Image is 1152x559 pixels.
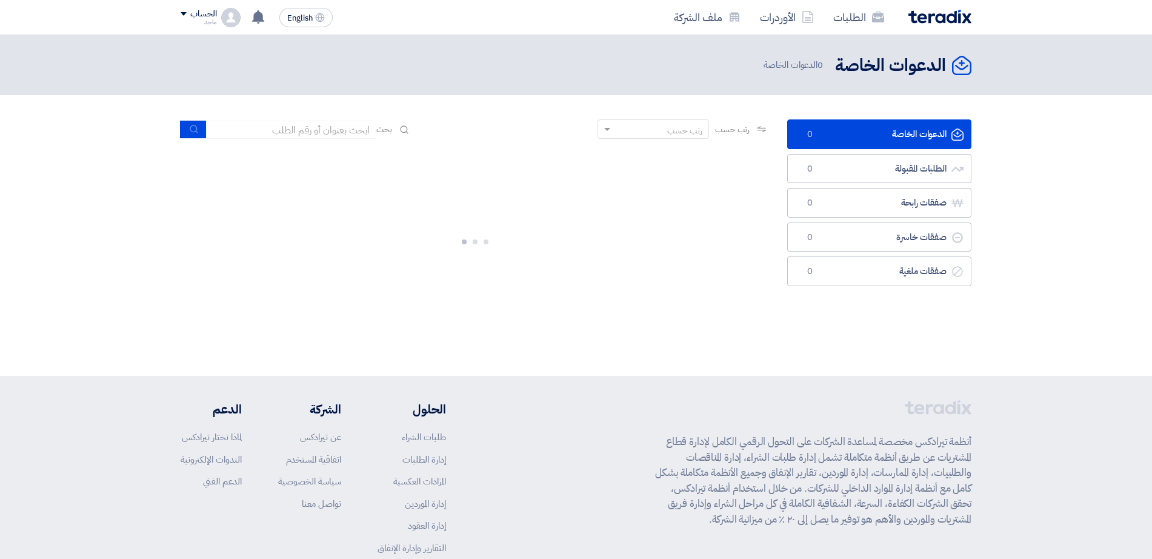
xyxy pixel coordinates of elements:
span: 0 [802,163,817,175]
div: رتب حسب [667,124,702,137]
a: الطلبات المقبولة0 [787,154,971,184]
a: طلبات الشراء [402,430,446,444]
a: ملف الشركة [664,3,750,32]
a: الدعوات الخاصة0 [787,119,971,149]
a: إدارة العقود [408,519,446,532]
a: الطلبات [824,3,894,32]
a: عن تيرادكس [300,430,341,444]
img: profile_test.png [221,8,241,27]
a: صفقات رابحة0 [787,188,971,218]
li: الشركة [278,400,341,418]
a: صفقات خاسرة0 [787,223,971,252]
div: الحساب [190,9,216,19]
h2: الدعوات الخاصة [835,54,946,78]
span: الدعوات الخاصة [764,58,825,72]
a: سياسة الخصوصية [278,475,341,488]
span: English [287,14,313,22]
a: الندوات الإلكترونية [181,453,242,466]
span: 0 [802,197,817,209]
li: الدعم [181,400,242,418]
li: الحلول [378,400,446,418]
a: صفقات ملغية0 [787,256,971,286]
a: الدعم الفني [203,475,242,488]
span: 0 [802,232,817,244]
a: اتفاقية المستخدم [286,453,341,466]
a: المزادات العكسية [393,475,446,488]
div: ماجد [181,19,216,25]
img: Teradix logo [908,10,971,24]
a: لماذا تختار تيرادكس [182,430,242,444]
a: إدارة الموردين [405,497,446,510]
span: رتب حسب [715,123,750,136]
a: الأوردرات [750,3,824,32]
span: 0 [802,266,817,278]
span: 0 [802,129,817,141]
span: 0 [817,58,823,72]
a: تواصل معنا [302,497,341,510]
span: بحث [376,123,392,136]
a: إدارة الطلبات [402,453,446,466]
button: English [279,8,333,27]
input: ابحث بعنوان أو رقم الطلب [207,121,376,139]
a: التقارير وإدارة الإنفاق [378,541,446,555]
p: أنظمة تيرادكس مخصصة لمساعدة الشركات على التحول الرقمي الكامل لإدارة قطاع المشتريات عن طريق أنظمة ... [655,434,971,527]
